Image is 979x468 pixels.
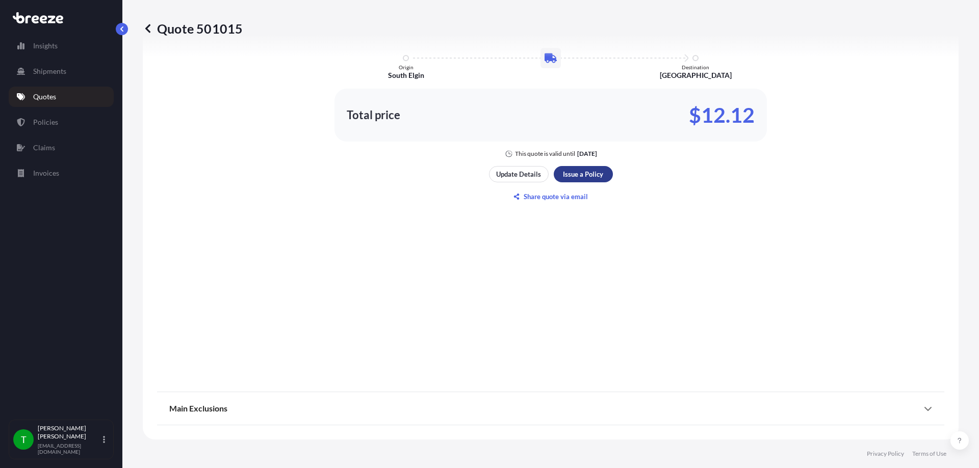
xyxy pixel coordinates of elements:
[33,41,58,51] p: Insights
[9,112,114,132] a: Policies
[554,166,613,182] button: Issue a Policy
[496,169,541,179] p: Update Details
[33,168,59,178] p: Invoices
[577,150,597,158] p: [DATE]
[867,450,904,458] a: Privacy Policy
[9,163,114,183] a: Invoices
[169,396,932,421] div: Main Exclusions
[347,110,400,120] p: Total price
[660,70,732,80] p: [GEOGRAPHIC_DATA]
[33,66,66,76] p: Shipments
[912,450,946,458] a: Terms of Use
[682,64,709,70] p: Destination
[21,434,27,445] span: T
[399,64,414,70] p: Origin
[388,70,424,80] p: South Elgin
[9,61,114,81] a: Shipments
[38,424,101,441] p: [PERSON_NAME] [PERSON_NAME]
[515,150,575,158] p: This quote is valid until
[169,403,227,414] span: Main Exclusions
[38,443,101,455] p: [EMAIL_ADDRESS][DOMAIN_NAME]
[143,20,243,37] p: Quote 501015
[689,107,755,123] p: $12.12
[489,166,549,182] button: Update Details
[524,191,588,202] p: Share quote via email
[9,36,114,56] a: Insights
[33,143,55,153] p: Claims
[489,188,613,205] button: Share quote via email
[9,137,114,158] a: Claims
[33,92,56,102] p: Quotes
[563,169,603,179] p: Issue a Policy
[33,117,58,127] p: Policies
[9,87,114,107] a: Quotes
